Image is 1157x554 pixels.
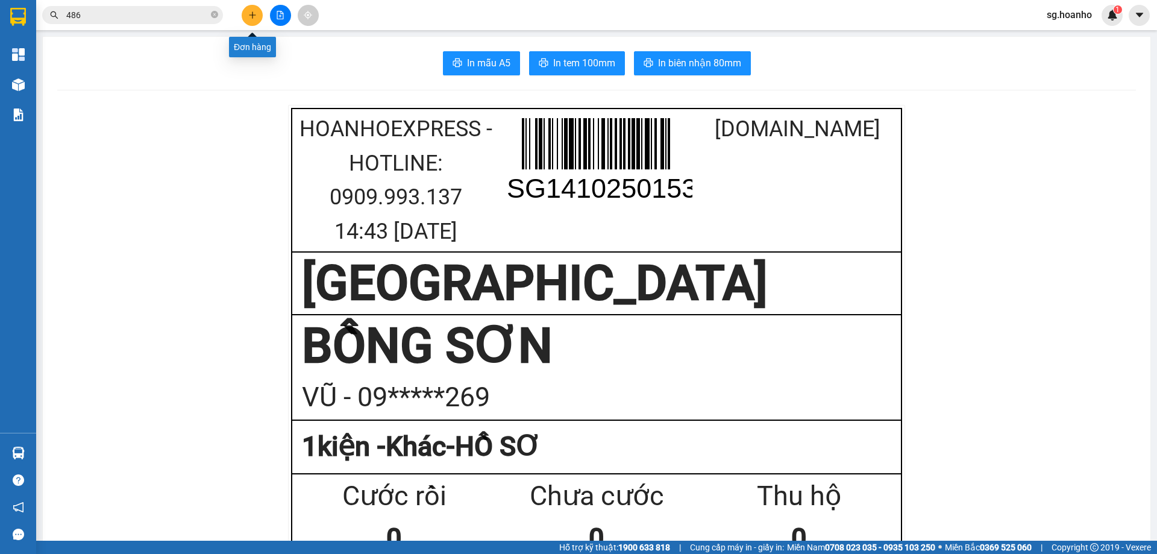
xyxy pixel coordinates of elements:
[1107,10,1118,20] img: icon-new-feature
[242,5,263,26] button: plus
[453,58,462,69] span: printer
[634,51,751,75] button: printerIn biên nhận 80mm
[125,78,141,95] span: SL
[539,58,548,69] span: printer
[12,447,25,459] img: warehouse-icon
[1090,543,1099,552] span: copyright
[938,545,942,550] span: ⚪️
[690,541,784,554] span: Cung cấp máy in - giấy in:
[12,78,25,91] img: warehouse-icon
[141,10,216,39] div: BỒNG SƠN
[697,112,898,146] div: [DOMAIN_NAME]
[679,541,681,554] span: |
[211,10,218,21] span: close-circle
[295,112,496,248] div: HoaNhoExpress - Hotline: 0909.993.137 14:43 [DATE]
[10,10,133,37] div: [GEOGRAPHIC_DATA]
[304,11,312,19] span: aim
[10,79,216,94] div: Tên hàng: HỒ SƠ ( : 1 )
[141,39,216,54] div: VŨ
[467,55,510,71] span: In mẫu A5
[443,51,520,75] button: printerIn mẫu A5
[10,8,26,26] img: logo-vxr
[553,55,615,71] span: In tem 100mm
[1134,10,1145,20] span: caret-down
[1037,7,1102,22] span: sg.hoanho
[698,475,900,518] div: Thu hộ
[302,426,891,468] div: 1 kiện - Khác-HỒ SƠ
[825,543,935,552] strong: 0708 023 035 - 0935 103 250
[298,5,319,26] button: aim
[211,11,218,18] span: close-circle
[12,48,25,61] img: dashboard-icon
[945,541,1032,554] span: Miền Bắc
[13,529,24,540] span: message
[1114,5,1122,14] sup: 1
[50,11,58,19] span: search
[980,543,1032,552] strong: 0369 525 060
[141,11,170,24] span: Nhận:
[12,109,25,121] img: solution-icon
[495,475,698,518] div: Chưa cước
[507,173,697,204] text: SG1410250153
[1129,5,1150,26] button: caret-down
[270,5,291,26] button: file-add
[293,475,495,518] div: Cước rồi
[10,10,29,23] span: Gửi:
[529,51,625,75] button: printerIn tem 100mm
[1041,541,1043,554] span: |
[787,541,935,554] span: Miền Nam
[302,253,891,313] div: [GEOGRAPHIC_DATA]
[13,474,24,486] span: question-circle
[1115,5,1120,14] span: 1
[644,58,653,69] span: printer
[302,316,891,376] div: BỒNG SƠN
[658,55,741,71] span: In biên nhận 80mm
[248,11,257,19] span: plus
[276,11,284,19] span: file-add
[229,37,276,57] div: Đơn hàng
[13,502,24,513] span: notification
[559,541,670,554] span: Hỗ trợ kỹ thuật:
[618,543,670,552] strong: 1900 633 818
[66,8,209,22] input: Tìm tên, số ĐT hoặc mã đơn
